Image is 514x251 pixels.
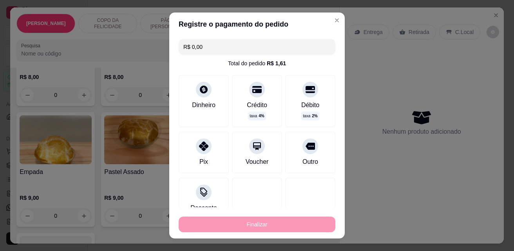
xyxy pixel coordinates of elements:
div: Desconto [190,203,217,213]
span: 4 % [259,113,264,119]
div: Voucher [246,157,269,167]
div: Dinheiro [192,100,215,110]
p: taxa [250,113,264,119]
div: Total do pedido [228,59,286,67]
div: Crédito [247,100,267,110]
div: Débito [301,100,319,110]
p: taxa [303,113,317,119]
input: Ex.: hambúrguer de cordeiro [183,39,331,55]
button: Close [331,14,343,27]
header: Registre o pagamento do pedido [169,13,345,36]
div: Pix [199,157,208,167]
div: R$ 1,61 [267,59,286,67]
div: Outro [302,157,318,167]
span: 2 % [312,113,317,119]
